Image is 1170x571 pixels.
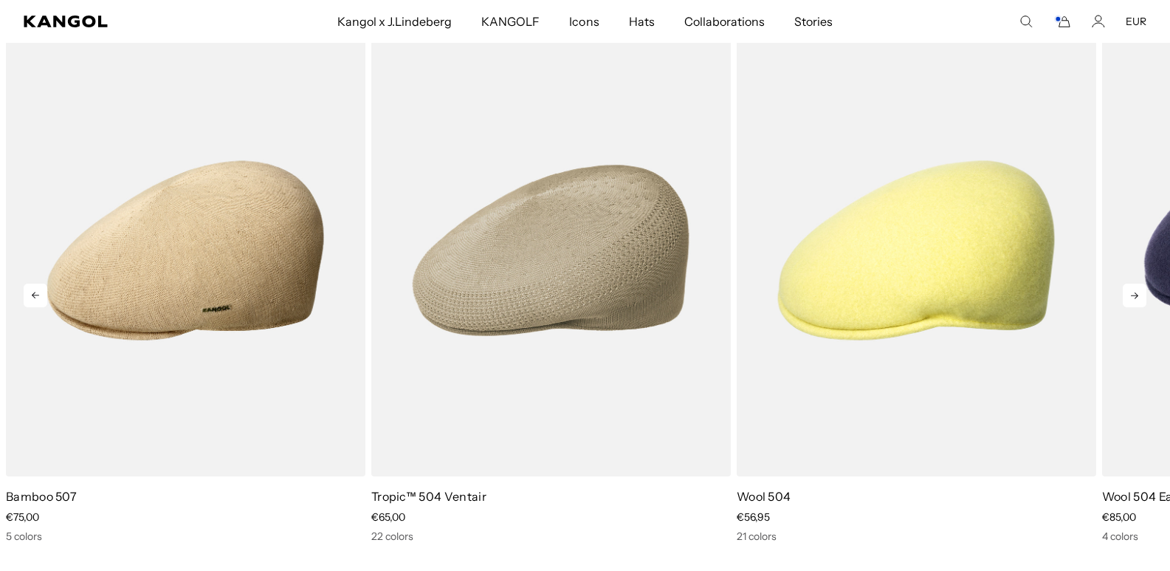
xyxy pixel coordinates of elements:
[6,489,77,504] a: Bamboo 507
[737,489,791,504] a: Wool 504
[371,510,405,524] span: €65,00
[371,24,731,476] img: Tropic™ 504 Ventair
[365,24,731,542] div: 2 of 4
[1092,15,1105,28] a: Account
[24,16,223,27] a: Kangol
[6,530,365,543] div: 5 colors
[1126,15,1146,28] button: EUR
[737,530,1096,543] div: 21 colors
[6,24,365,476] img: Bamboo 507
[1053,15,1071,28] button: Cart
[371,489,486,504] a: Tropic™ 504 Ventair
[6,510,39,524] span: €75,00
[1102,510,1136,524] span: €85,00
[731,24,1096,542] div: 3 of 4
[737,24,1096,476] img: Wool 504
[1019,15,1033,28] summary: Search here
[371,530,731,543] div: 22 colors
[737,510,770,524] span: €56,95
